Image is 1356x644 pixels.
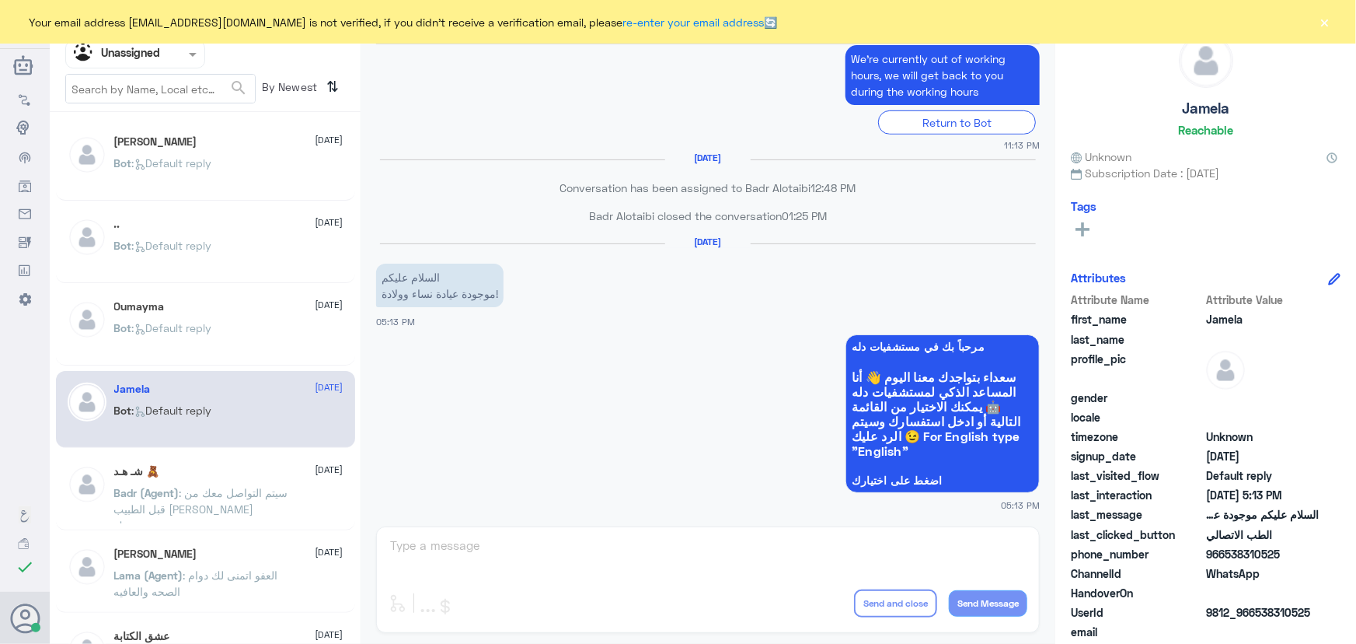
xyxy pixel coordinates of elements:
[114,156,132,170] span: Bot
[1206,311,1319,327] span: Jamela
[132,404,212,417] span: : Default reply
[852,474,1034,487] span: اضغط على اختيارك
[1071,565,1203,582] span: ChannelId
[114,383,151,396] h5: Jamela
[132,321,212,334] span: : Default reply
[1071,467,1203,484] span: last_visited_flow
[315,628,343,642] span: [DATE]
[1206,527,1319,543] span: الطب الاتصالي
[1206,604,1319,621] span: 9812_966538310525
[1206,292,1319,308] span: Attribute Value
[114,218,120,231] h5: ..
[1004,138,1040,152] span: 11:13 PM
[327,74,340,100] i: ⇅
[1071,527,1203,543] span: last_clicked_button
[114,548,197,561] h5: سعيد
[376,180,1040,196] p: Conversation has been assigned to Badr Alotaibi
[68,135,106,174] img: defaultAdmin.png
[1206,448,1319,464] span: 2025-07-31T20:12:51.935Z
[1071,448,1203,464] span: signup_date
[1071,292,1203,308] span: Attribute Name
[1071,624,1203,640] span: email
[256,74,321,105] span: By Newest
[114,630,170,643] h5: عشق الكتابة
[1206,487,1319,503] span: 2025-09-13T14:13:45.834Z
[114,321,132,334] span: Bot
[315,215,343,229] span: [DATE]
[114,569,183,582] span: Lama (Agent)
[1071,506,1203,523] span: last_message
[782,209,827,222] span: 01:25 PM
[1206,429,1319,445] span: Unknown
[132,156,212,170] span: : Default reply
[1206,390,1319,406] span: null
[114,300,165,313] h5: Oumayma
[854,590,937,618] button: Send and close
[1071,390,1203,406] span: gender
[315,298,343,312] span: [DATE]
[315,133,343,147] span: [DATE]
[16,558,34,576] i: check
[315,545,343,559] span: [DATE]
[1071,165,1340,181] span: Subscription Date : [DATE]
[132,239,212,252] span: : Default reply
[665,152,751,163] h6: [DATE]
[114,465,160,478] h5: شـ هـد 🧸
[1071,311,1203,327] span: first_name
[68,300,106,339] img: defaultAdmin.png
[68,218,106,257] img: defaultAdmin.png
[623,16,765,29] a: re-enter your email address
[66,75,255,103] input: Search by Name, Local etc…
[1317,14,1333,30] button: ×
[114,569,278,598] span: : العفو اتمنى لك دوام الصحه والعافيه
[315,463,343,477] span: [DATE]
[1206,409,1319,425] span: null
[68,465,106,504] img: defaultAdmin.png
[852,341,1034,353] span: مرحباً بك في مستشفيات دله
[1206,585,1319,601] span: null
[1001,499,1040,512] span: 05:13 PM
[229,75,248,101] button: search
[1071,331,1203,348] span: last_name
[68,383,106,422] img: defaultAdmin.png
[1071,429,1203,445] span: timezone
[114,486,180,499] span: Badr (Agent)
[1071,487,1203,503] span: last_interaction
[1206,467,1319,484] span: Default reply
[1178,123,1233,137] h6: Reachable
[1071,271,1126,285] h6: Attributes
[845,45,1040,105] p: 31/7/2025, 11:13 PM
[1071,149,1131,165] span: Unknown
[1182,100,1229,117] h5: Jamela
[1206,624,1319,640] span: null
[949,590,1027,617] button: Send Message
[376,317,415,327] span: 05:13 PM
[1206,565,1319,582] span: 2
[811,181,856,194] span: 12:48 PM
[852,369,1034,458] span: سعداء بتواجدك معنا اليوم 👋 أنا المساعد الذكي لمستشفيات دله 🤖 يمكنك الاختيار من القائمة التالية أو...
[114,239,132,252] span: Bot
[315,380,343,394] span: [DATE]
[114,135,197,149] h5: amr Zaky
[114,404,132,417] span: Bot
[229,79,248,97] span: search
[1071,199,1096,213] h6: Tags
[10,604,40,633] button: Avatar
[1071,546,1203,562] span: phone_number
[665,236,751,247] h6: [DATE]
[1071,351,1203,387] span: profile_pic
[376,264,504,307] p: 13/9/2025, 5:13 PM
[1180,34,1232,87] img: defaultAdmin.png
[1071,409,1203,425] span: locale
[1206,506,1319,523] span: السلام عليكم موجودة عيادة نساء وولادة!
[878,110,1036,135] div: Return to Bot
[376,208,1040,224] p: Badr Alotaibi closed the conversation
[68,548,106,586] img: defaultAdmin.png
[30,14,778,30] span: Your email address [EMAIL_ADDRESS][DOMAIN_NAME] is not verified, if you didn't receive a verifica...
[1206,351,1245,390] img: defaultAdmin.png
[1071,585,1203,601] span: HandoverOn
[1071,604,1203,621] span: UserId
[114,486,288,532] span: : سيتم التواصل معك من قبل الطبيب [PERSON_NAME] بخدمتك
[1206,546,1319,562] span: 966538310525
